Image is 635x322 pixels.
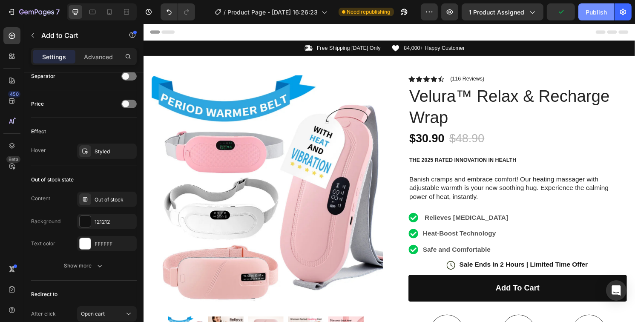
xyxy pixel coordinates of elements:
button: Publish [578,3,614,20]
button: Add to cart [276,261,503,289]
p: Sale Ends In 2 Hours | Limited Time Offer [328,246,462,255]
div: 121212 [95,218,135,226]
div: Out of stock [95,196,135,204]
div: Undo/Redo [161,3,195,20]
div: Publish [586,8,607,17]
span: Need republishing [347,8,391,16]
h1: Velura™ Relax & Recharge Wrap [276,63,503,109]
div: Open Intercom Messenger [606,280,626,301]
p: Add to Cart [41,30,114,40]
span: / [224,8,226,17]
p: 7 [56,7,60,17]
p: Settings [42,52,66,61]
div: Text color [31,240,55,247]
div: Hover [31,147,46,154]
div: Background [31,218,60,225]
div: Price [31,100,44,108]
p: (116 Reviews) [319,54,354,60]
div: Effect [31,128,46,135]
div: Beta [6,156,20,163]
p: Heat-Boost Technology [290,213,379,223]
div: Content [31,195,50,202]
div: Out of stock state [31,176,74,184]
div: Show more [64,262,104,270]
button: 7 [3,3,63,20]
p: The 2025 Rated Innovation in HEALTH [276,138,502,146]
div: Redirect to [31,290,57,298]
div: After click [31,310,56,318]
p: Advanced [84,52,113,61]
span: Open cart [81,310,105,317]
p: Banish cramps and embrace comfort! Our heating massager with adjustable warmth is your new soothi... [276,158,502,184]
div: Add to cart [366,270,412,280]
div: $48.90 [317,111,356,128]
div: 450 [8,91,20,98]
p: Safe and Comfortable [290,230,379,240]
button: Open cart [77,306,137,322]
span: Product Page - [DATE] 16:26:23 [228,8,318,17]
div: Separator [31,72,55,80]
strong: Relieves [MEDICAL_DATA] [292,198,379,205]
button: 1 product assigned [462,3,543,20]
div: Styled [95,148,135,155]
iframe: Design area [144,24,635,322]
span: 1 product assigned [469,8,524,17]
div: $30.90 [276,111,314,128]
div: FFFFFF [95,240,135,248]
button: Show more [31,258,137,273]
